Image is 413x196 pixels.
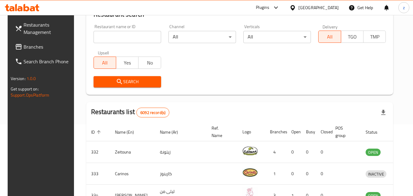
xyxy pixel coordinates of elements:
th: Logo [238,123,265,141]
span: Restaurants Management [24,21,72,36]
div: Export file [376,105,391,120]
span: TGO [344,32,361,41]
span: Search [98,78,156,86]
a: Support.OpsPlatform [11,91,50,99]
div: Total records count [136,108,169,117]
span: Search Branch Phone [24,58,72,65]
span: Status [366,128,385,136]
span: OPEN [366,149,381,156]
span: Name (En) [115,128,142,136]
div: Plugins [256,4,269,11]
span: All [321,32,338,41]
td: كارينوز [155,163,207,185]
span: 1.0.0 [27,75,36,83]
span: TMP [366,32,383,41]
div: INACTIVE [366,170,386,178]
span: 6092 record(s) [137,110,169,116]
div: [GEOGRAPHIC_DATA] [298,4,339,11]
span: Branches [24,43,72,50]
td: 0 [301,141,316,163]
img: Zeitouna [242,143,258,158]
td: Carinos [110,163,155,185]
img: Carinos [242,165,258,180]
label: Delivery [323,24,338,29]
td: 332 [86,141,110,163]
a: Branches [10,39,77,54]
th: Open [286,123,301,141]
div: All [243,31,311,43]
td: 0 [286,163,301,185]
td: Zeitouna [110,141,155,163]
button: All [318,31,341,43]
th: Branches [265,123,286,141]
a: Restaurants Management [10,17,77,39]
td: 0 [301,163,316,185]
label: Upsell [98,50,109,55]
button: All [94,57,116,69]
span: Version: [11,75,26,83]
td: 4 [265,141,286,163]
span: Ref. Name [212,124,230,139]
span: Yes [119,58,136,67]
h2: Restaurants list [91,107,170,117]
button: Search [94,76,161,87]
h2: Restaurant search [94,10,386,19]
button: TMP [363,31,386,43]
th: Closed [316,123,330,141]
th: Busy [301,123,316,141]
span: Name (Ar) [160,128,186,136]
span: z [403,4,405,11]
button: TGO [341,31,363,43]
td: زيتونة [155,141,207,163]
td: 333 [86,163,110,185]
input: Search for restaurant name or ID.. [94,31,161,43]
span: ID [91,128,103,136]
td: 1 [265,163,286,185]
span: No [141,58,158,67]
button: No [138,57,161,69]
td: 0 [316,163,330,185]
span: Get support on: [11,85,39,93]
span: All [96,58,114,67]
button: Yes [116,57,138,69]
a: Search Branch Phone [10,54,77,69]
span: INACTIVE [366,171,386,178]
td: 0 [286,141,301,163]
div: All [168,31,236,43]
td: 0 [316,141,330,163]
span: POS group [335,124,353,139]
